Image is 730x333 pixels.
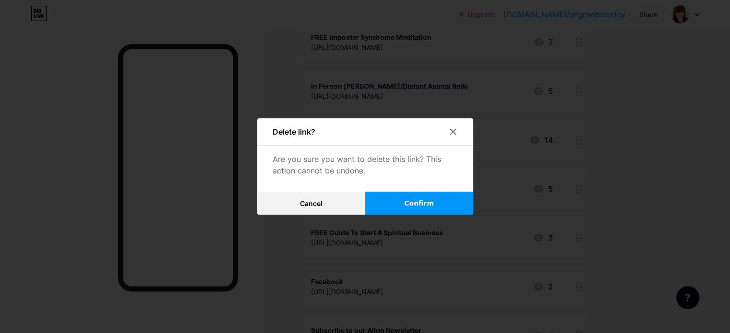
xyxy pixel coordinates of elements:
[273,153,458,176] div: Are you sure you want to delete this link? This action cannot be undone.
[365,192,473,215] button: Confirm
[300,199,323,207] span: Cancel
[257,192,365,215] button: Cancel
[273,126,315,138] div: Delete link?
[404,198,434,208] span: Confirm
